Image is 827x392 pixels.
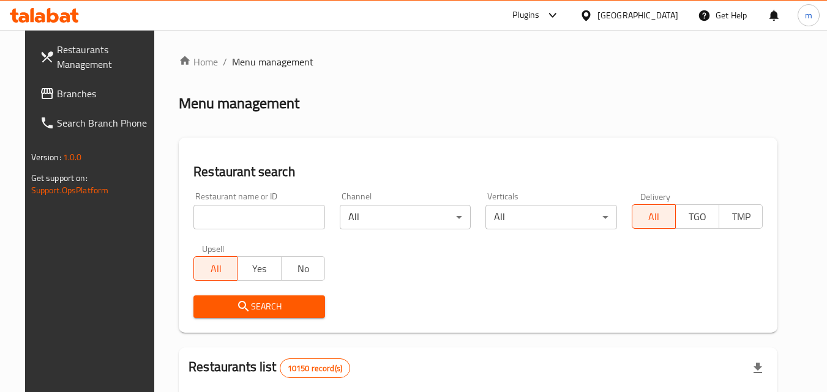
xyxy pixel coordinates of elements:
[340,205,471,229] div: All
[63,149,82,165] span: 1.0.0
[280,363,350,374] span: 10150 record(s)
[179,54,218,69] a: Home
[57,116,154,130] span: Search Branch Phone
[512,8,539,23] div: Plugins
[193,256,238,281] button: All
[31,149,61,165] span: Version:
[724,208,758,226] span: TMP
[805,9,812,22] span: m
[637,208,671,226] span: All
[485,205,617,229] div: All
[57,42,154,72] span: Restaurants Management
[30,79,163,108] a: Branches
[719,204,763,229] button: TMP
[223,54,227,69] li: /
[743,353,773,383] div: Export file
[31,170,88,186] span: Get support on:
[232,54,313,69] span: Menu management
[193,295,325,318] button: Search
[30,35,163,79] a: Restaurants Management
[675,204,719,229] button: TGO
[179,54,777,69] nav: breadcrumb
[30,108,163,138] a: Search Branch Phone
[237,256,281,281] button: Yes
[632,204,676,229] button: All
[189,358,350,378] h2: Restaurants list
[280,358,350,378] div: Total records count
[242,260,276,278] span: Yes
[286,260,320,278] span: No
[57,86,154,101] span: Branches
[597,9,678,22] div: [GEOGRAPHIC_DATA]
[203,299,315,314] span: Search
[199,260,233,278] span: All
[681,208,714,226] span: TGO
[179,94,299,113] h2: Menu management
[640,192,671,201] label: Delivery
[193,163,763,181] h2: Restaurant search
[281,256,325,281] button: No
[202,244,225,253] label: Upsell
[193,205,325,229] input: Search for restaurant name or ID..
[31,182,109,198] a: Support.OpsPlatform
